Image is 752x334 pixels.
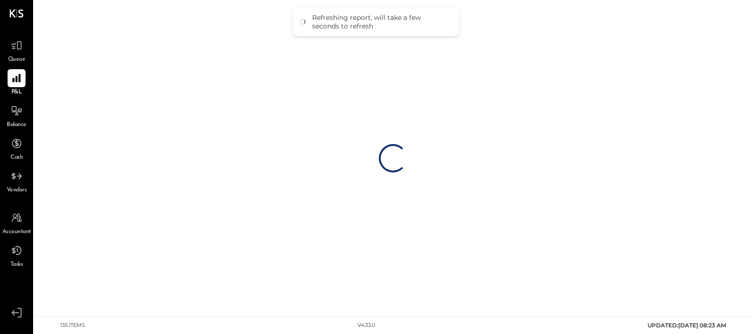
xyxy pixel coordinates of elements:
[0,69,33,97] a: P&L
[358,322,375,329] div: v 4.33.0
[11,88,22,97] span: P&L
[8,55,26,64] span: Queue
[60,322,85,329] div: 135 items
[0,135,33,162] a: Cash
[647,322,726,329] span: UPDATED: [DATE] 08:23 AM
[10,153,23,162] span: Cash
[7,121,26,129] span: Balance
[0,102,33,129] a: Balance
[2,228,31,236] span: Accountant
[0,209,33,236] a: Accountant
[10,261,23,269] span: Tasks
[312,13,449,30] div: Refreshing report, will take a few seconds to refresh
[0,36,33,64] a: Queue
[0,167,33,195] a: Vendors
[0,242,33,269] a: Tasks
[7,186,27,195] span: Vendors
